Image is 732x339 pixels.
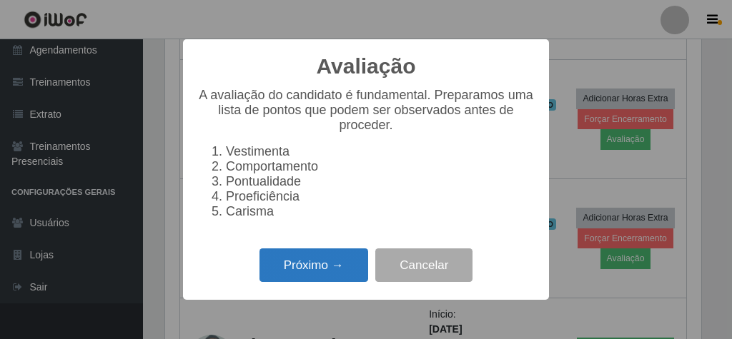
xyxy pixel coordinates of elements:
p: A avaliação do candidato é fundamental. Preparamos uma lista de pontos que podem ser observados a... [197,88,535,133]
li: Proeficiência [226,189,535,204]
button: Cancelar [375,248,473,282]
h2: Avaliação [317,54,416,79]
button: Próximo → [259,248,368,282]
li: Carisma [226,204,535,219]
li: Vestimenta [226,144,535,159]
li: Comportamento [226,159,535,174]
li: Pontualidade [226,174,535,189]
